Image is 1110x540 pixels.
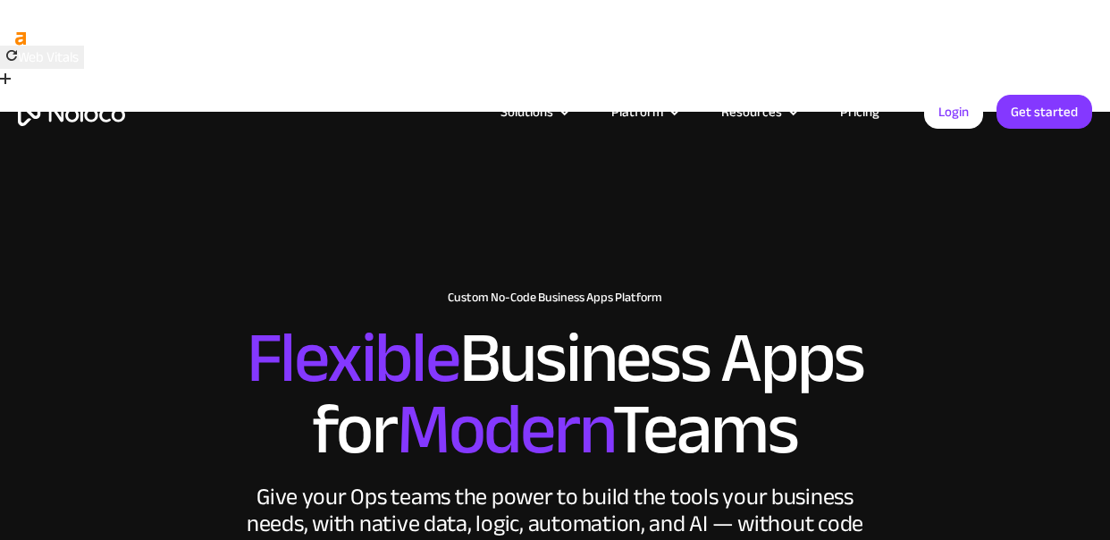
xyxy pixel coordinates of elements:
[924,95,983,129] a: Login
[611,100,663,123] div: Platform
[589,100,699,123] div: Platform
[500,100,553,123] div: Solutions
[247,291,459,425] span: Flexible
[478,100,589,123] div: Solutions
[721,100,782,123] div: Resources
[397,363,612,496] span: Modern
[242,484,868,537] div: Give your Ops teams the power to build the tools your business needs, with native data, logic, au...
[818,100,902,123] a: Pricing
[18,323,1092,466] h2: Business Apps for Teams
[18,98,125,126] a: home
[18,291,1092,305] h1: Custom No-Code Business Apps Platform
[996,95,1092,129] a: Get started
[699,100,818,123] div: Resources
